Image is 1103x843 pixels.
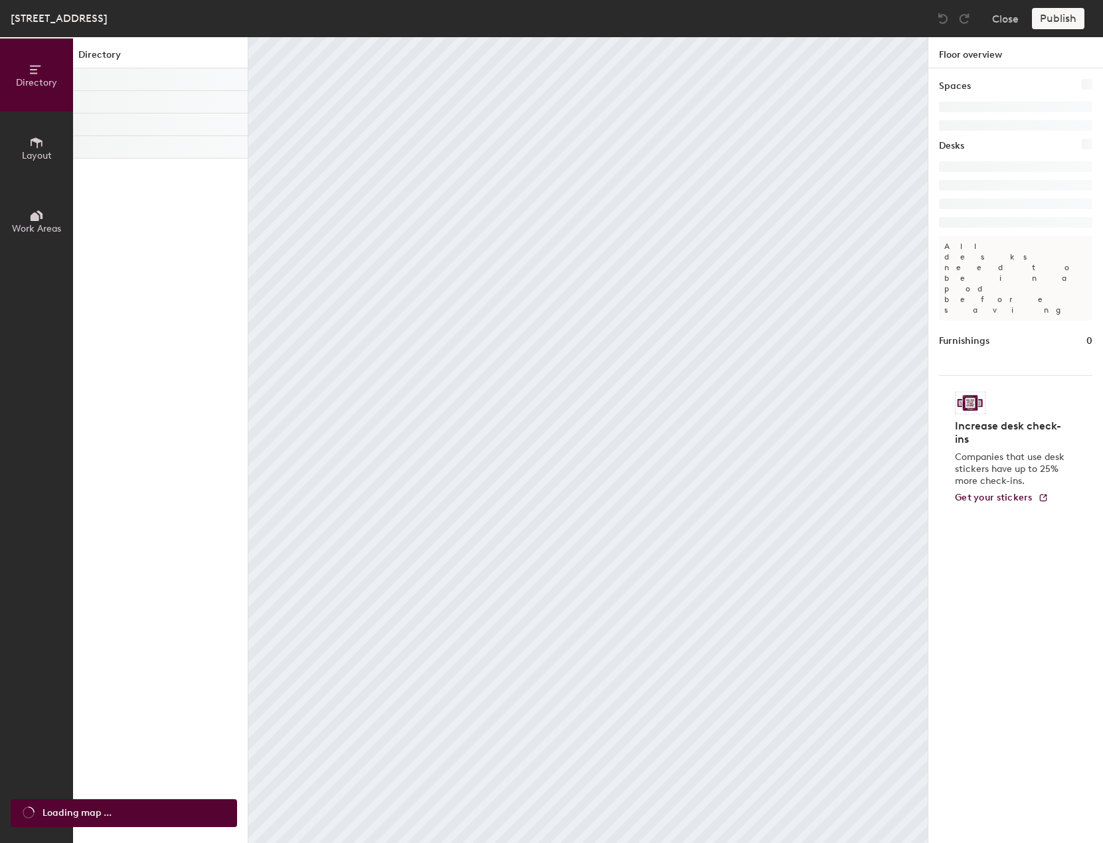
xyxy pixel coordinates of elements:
[1086,334,1092,348] h1: 0
[955,451,1068,487] p: Companies that use desk stickers have up to 25% more check-ins.
[939,79,971,94] h1: Spaces
[22,150,52,161] span: Layout
[955,492,1033,503] span: Get your stickers
[248,37,928,843] canvas: Map
[11,10,108,27] div: [STREET_ADDRESS]
[42,806,112,820] span: Loading map ...
[958,12,971,25] img: Redo
[928,37,1103,68] h1: Floor overview
[16,77,57,88] span: Directory
[73,48,248,68] h1: Directory
[955,392,985,414] img: Sticker logo
[939,334,989,348] h1: Furnishings
[939,236,1092,321] p: All desks need to be in a pod before saving
[955,493,1049,504] a: Get your stickers
[955,420,1068,446] h4: Increase desk check-ins
[939,139,964,153] h1: Desks
[936,12,950,25] img: Undo
[12,223,61,234] span: Work Areas
[992,8,1019,29] button: Close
